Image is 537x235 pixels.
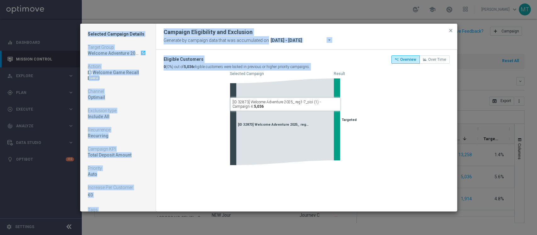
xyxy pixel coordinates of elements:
[88,133,148,139] div: Recurring
[88,185,148,190] div: Increase Per Customer
[391,55,420,64] button: Overview
[88,108,148,113] div: Exclusion type
[88,207,148,213] div: Tags
[88,31,148,37] h1: Selected Campaign Details
[88,64,148,69] div: Action
[88,152,148,158] div: Total Deposit Amount
[141,50,146,55] i: launch
[88,50,140,56] div: Welcome Adventure 2025_ reg1-7_sisi (1) - Campaign 4
[230,72,264,76] text: Selected Campaign
[269,36,340,45] input: Select date range
[448,28,453,33] span: close
[164,63,310,71] div: (0%) out of eligible customers were locked in previous or higher priority campaigns.
[88,192,148,198] p: €0
[327,37,333,43] i: arrow_drop_down
[164,36,269,44] span: Generate by campaign data that was accumulated on
[88,165,148,171] div: Priority
[88,75,148,81] div: DN
[88,76,99,80] div: Control
[419,55,450,64] button: Over Time
[88,95,148,100] div: Optimail
[164,28,253,36] h2: Campaign Eligibility and Exclusion
[88,127,148,133] div: Recurrence
[428,57,446,62] span: Over Time
[92,70,139,75] div: Welcome Game Recall
[140,50,146,56] a: launch
[334,72,345,76] text: Result
[164,65,166,69] b: 0
[88,171,148,177] div: Auto
[88,50,148,56] div: Welcome Adventure 2025_ reg1-7_sisi (1) - Campaign 4
[88,44,148,50] div: Target Group
[164,55,310,63] div: Eligible Customers
[88,70,148,75] div: Welcome Game Recall
[326,36,335,45] button: arrow_drop_down
[88,89,148,94] div: Channel
[88,146,148,152] div: Campaign KPI
[184,65,193,69] b: 5,036
[342,118,357,122] span: Targeted
[88,114,109,119] span: Include All
[88,71,92,74] div: A
[400,57,416,62] span: Overview
[238,123,310,127] span: [ID 32873] Welcome Adventure 2025_ reg1-7_sisi (1) - Campaign 4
